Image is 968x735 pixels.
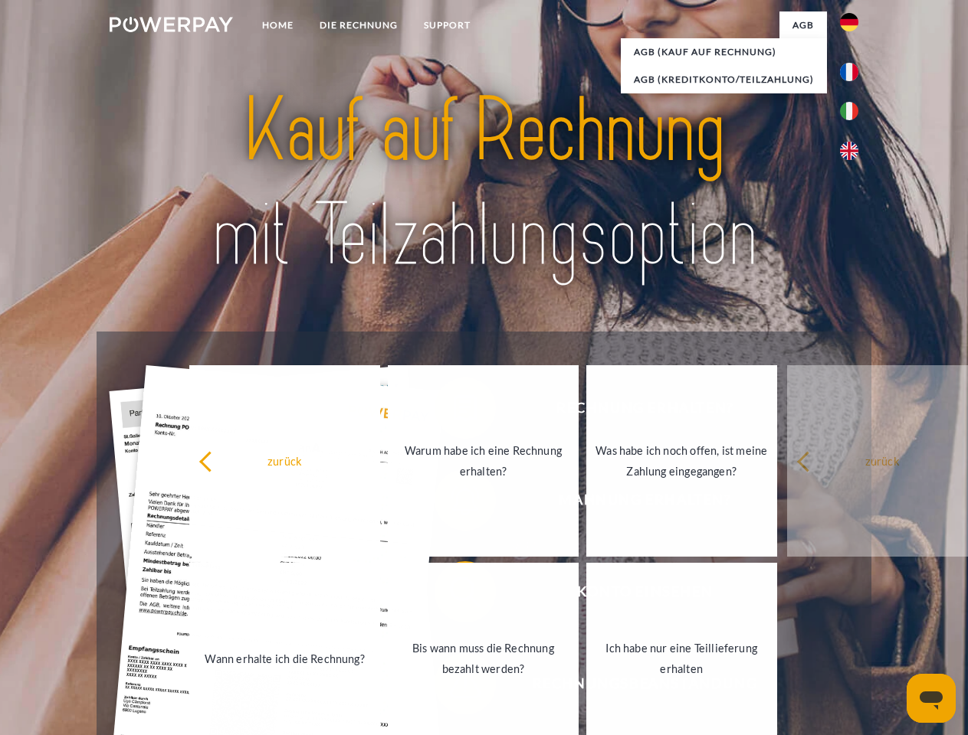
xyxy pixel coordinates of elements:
[146,73,822,293] img: title-powerpay_de.svg
[110,17,233,32] img: logo-powerpay-white.svg
[621,38,827,66] a: AGB (Kauf auf Rechnung)
[840,13,858,31] img: de
[199,648,371,668] div: Wann erhalte ich die Rechnung?
[249,11,307,39] a: Home
[397,440,569,482] div: Warum habe ich eine Rechnung erhalten?
[411,11,484,39] a: SUPPORT
[840,142,858,160] img: en
[779,11,827,39] a: agb
[840,102,858,120] img: it
[199,450,371,471] div: zurück
[397,638,569,679] div: Bis wann muss die Rechnung bezahlt werden?
[907,674,956,723] iframe: Schaltfläche zum Öffnen des Messaging-Fensters
[621,66,827,93] a: AGB (Kreditkonto/Teilzahlung)
[586,365,777,557] a: Was habe ich noch offen, ist meine Zahlung eingegangen?
[596,638,768,679] div: Ich habe nur eine Teillieferung erhalten
[840,63,858,81] img: fr
[596,440,768,482] div: Was habe ich noch offen, ist meine Zahlung eingegangen?
[307,11,411,39] a: DIE RECHNUNG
